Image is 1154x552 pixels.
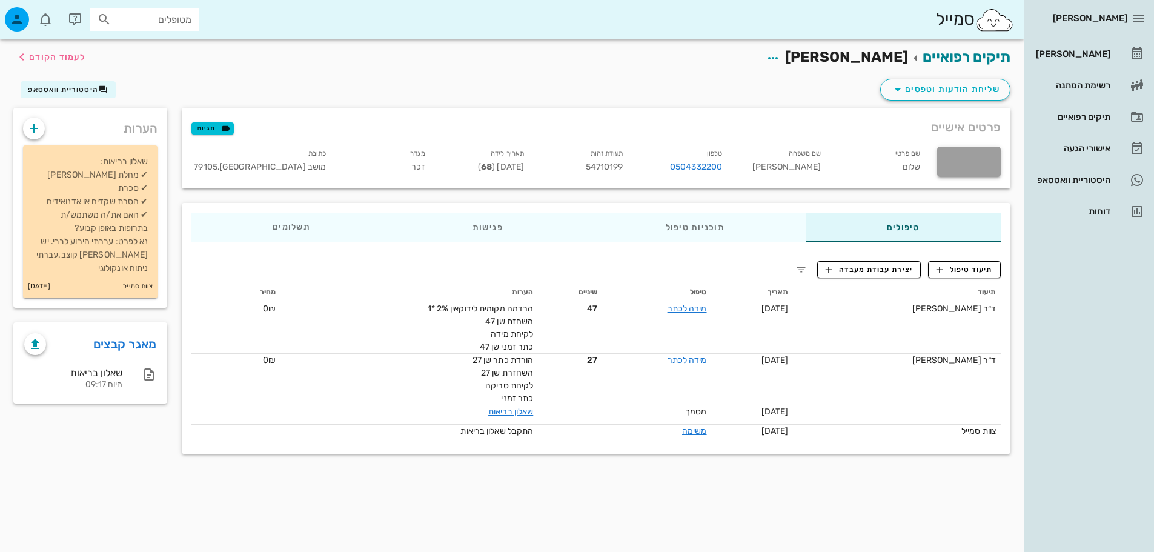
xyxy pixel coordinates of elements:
[273,223,310,231] span: תשלומים
[1033,144,1110,153] div: אישורי הגעה
[263,304,276,314] span: 0₪
[191,283,280,302] th: מחיר
[308,150,327,158] small: כתובת
[1029,39,1149,68] a: [PERSON_NAME]
[732,144,831,181] div: [PERSON_NAME]
[488,407,533,417] a: שאלון בריאות
[217,162,219,172] span: ,
[473,355,534,404] span: הורדת כתר שן 27 השחזרת שן 27 לקיחת סריקה כתר זמני
[937,264,993,275] span: תיעוד טיפול
[24,367,122,379] div: שאלון בריאות
[28,280,50,293] small: [DATE]
[826,264,913,275] span: יצירת עבודת מעבדה
[928,261,1001,278] button: תיעוד טיפול
[602,283,711,302] th: טיפול
[806,213,1001,242] div: טיפולים
[24,380,122,390] div: היום 09:17
[543,354,597,367] span: 27
[1029,197,1149,226] a: דוחות
[491,150,524,158] small: תאריך לידה
[931,118,1001,137] span: פרטים אישיים
[975,8,1014,32] img: SmileCloud logo
[481,162,492,172] strong: 68
[15,46,85,68] button: לעמוד הקודם
[1033,207,1110,216] div: דוחות
[936,7,1014,33] div: סמייל
[798,354,996,367] div: ד״ר [PERSON_NAME]
[194,162,217,172] span: 79105
[336,144,434,181] div: זכר
[817,261,921,278] button: יצירת עבודת מעבדה
[761,407,789,417] span: [DATE]
[761,355,789,365] span: [DATE]
[761,304,789,314] span: [DATE]
[880,79,1010,101] button: שליחת הודעות וטפסים
[831,144,930,181] div: שלום
[543,302,597,315] span: 47
[789,150,821,158] small: שם משפחה
[670,161,722,174] a: 0504332200
[707,150,723,158] small: טלפון
[29,52,85,62] span: לעמוד הקודם
[668,304,707,314] a: מידה לכתר
[428,304,534,352] span: הרדמה מקומית לידוקאין 2% *1 השחזת שן 47 לקיחת מידה כתר זמני שן 47
[798,425,996,437] div: צוות סמייל
[890,82,1000,97] span: שליחת הודעות וטפסים
[263,355,276,365] span: 0₪
[794,283,1001,302] th: תיעוד
[798,302,996,315] div: ד״ר [PERSON_NAME]
[785,48,908,65] span: [PERSON_NAME]
[586,162,623,172] span: 54710199
[712,283,794,302] th: תאריך
[478,162,524,172] span: [DATE] ( )
[36,10,43,17] span: תג
[585,213,806,242] div: תוכניות טיפול
[538,283,602,302] th: שיניים
[685,407,706,417] span: מסמך
[1029,71,1149,100] a: רשימת המתנה
[123,280,153,293] small: צוות סמייל
[1033,175,1110,185] div: היסטוריית וואטסאפ
[217,162,326,172] span: מושב [GEOGRAPHIC_DATA]
[280,283,538,302] th: הערות
[460,426,533,436] span: התקבל שאלון בריאות
[1029,102,1149,131] a: תיקים רפואיים
[410,150,425,158] small: מגדר
[895,150,920,158] small: שם פרטי
[21,81,116,98] button: היסטוריית וואטסאפ
[28,85,98,94] span: היסטוריית וואטסאפ
[1033,49,1110,59] div: [PERSON_NAME]
[93,334,157,354] a: מאגר קבצים
[191,122,234,135] button: תגיות
[761,426,789,436] span: [DATE]
[682,426,707,436] a: משימה
[923,48,1010,65] a: תיקים רפואיים
[591,150,623,158] small: תעודת זהות
[1033,112,1110,122] div: תיקים רפואיים
[668,355,707,365] a: מידה לכתר
[1053,13,1127,24] span: [PERSON_NAME]
[391,213,585,242] div: פגישות
[1033,81,1110,90] div: רשימת המתנה
[1029,165,1149,195] a: היסטוריית וואטסאפ
[13,108,167,143] div: הערות
[33,155,148,275] p: שאלון בריאות: ✔ מחלת [PERSON_NAME] ✔ סכרת ✔ הסרת שקדים או אדנואידים ✔ האם את/ה משתמש/ת בתרופות בא...
[1029,134,1149,163] a: אישורי הגעה
[197,123,228,134] span: תגיות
